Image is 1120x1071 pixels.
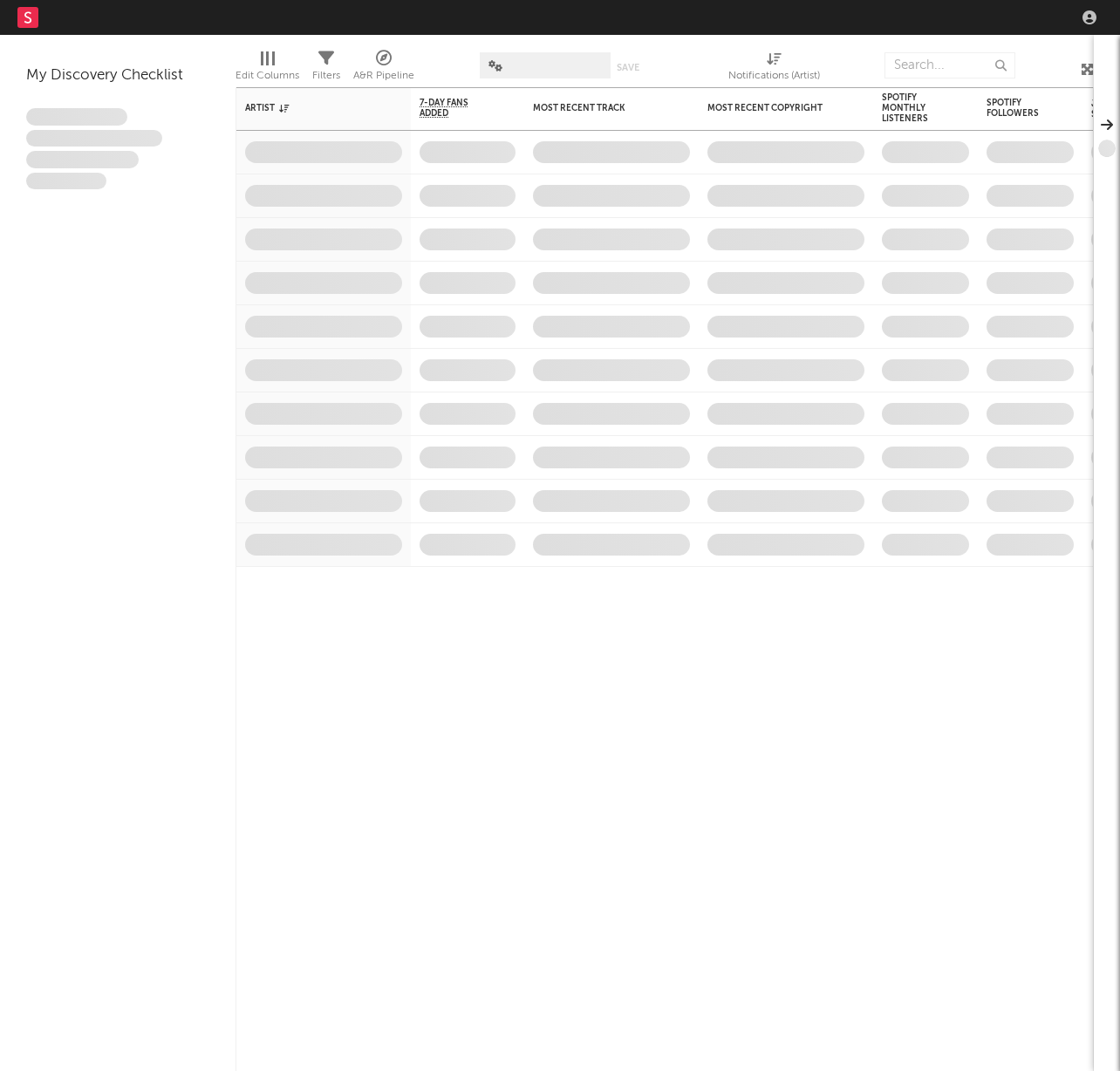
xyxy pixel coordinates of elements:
[987,98,1048,119] div: Spotify Followers
[617,63,639,72] button: Save
[353,65,414,86] div: A&R Pipeline
[236,44,299,94] div: Edit Columns
[26,108,127,126] span: Lorem ipsum dolor
[312,65,340,86] div: Filters
[353,44,414,94] div: A&R Pipeline
[26,151,139,168] span: Praesent ac interdum
[728,65,820,86] div: Notifications (Artist)
[707,103,838,113] div: Most Recent Copyright
[26,173,106,190] span: Aliquam viverra
[420,98,489,119] span: 7-Day Fans Added
[26,65,209,86] div: My Discovery Checklist
[728,44,820,94] div: Notifications (Artist)
[312,44,340,94] div: Filters
[533,103,664,113] div: Most Recent Track
[245,103,376,113] div: Artist
[882,92,943,124] div: Spotify Monthly Listeners
[236,65,299,86] div: Edit Columns
[884,52,1015,78] input: Search...
[26,130,162,147] span: Integer aliquet in purus et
